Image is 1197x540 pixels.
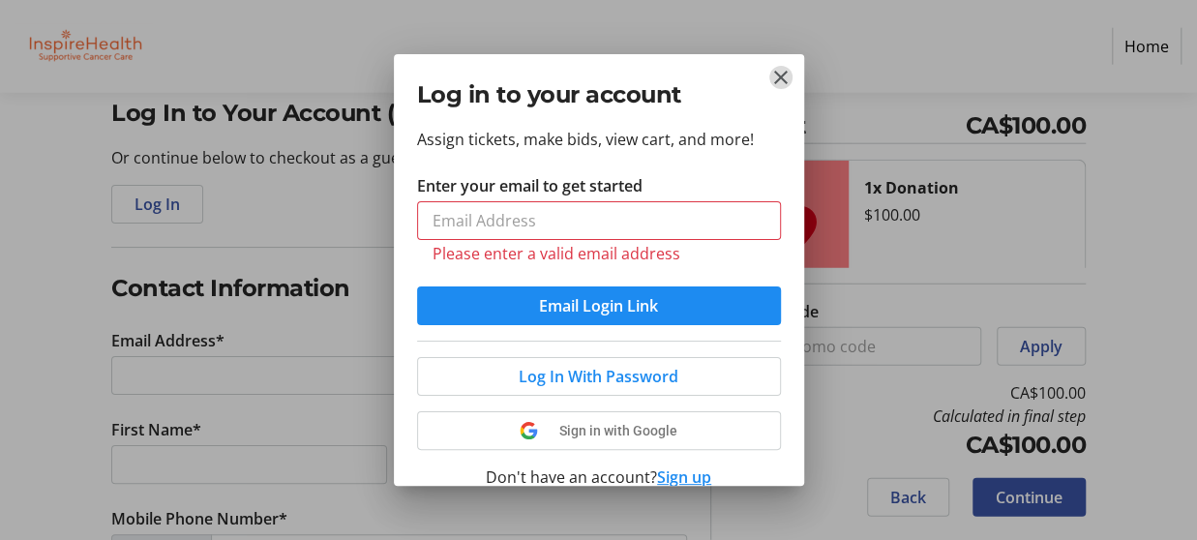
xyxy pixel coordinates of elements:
span: Email Login Link [539,294,658,317]
h2: Log in to your account [417,77,781,112]
p: Assign tickets, make bids, view cart, and more! [417,128,781,151]
button: Sign up [657,465,711,489]
input: Email Address [417,201,781,240]
span: Sign in with Google [559,423,677,438]
button: Log In With Password [417,357,781,396]
span: Log In With Password [519,365,678,388]
button: Close [769,66,793,89]
tr-error: Please enter a valid email address [433,244,765,263]
button: Sign in with Google [417,411,781,450]
div: Don't have an account? [417,465,781,489]
button: Email Login Link [417,286,781,325]
label: Enter your email to get started [417,174,643,197]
